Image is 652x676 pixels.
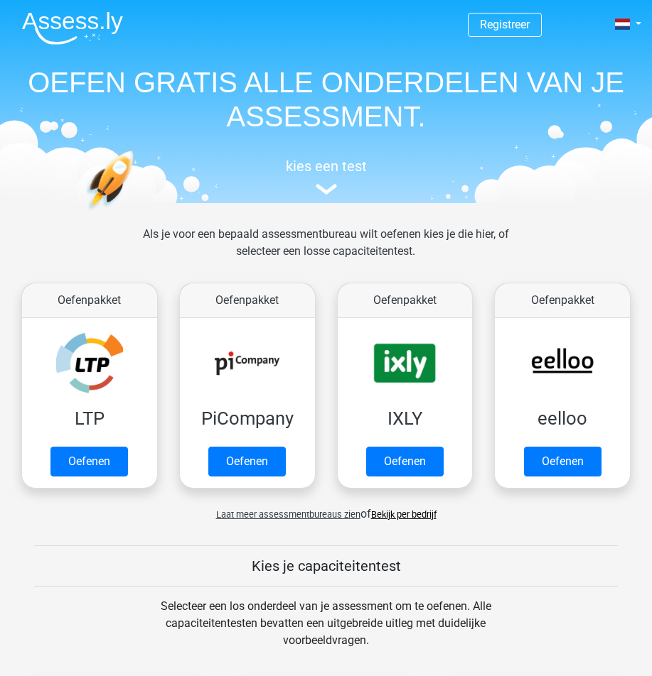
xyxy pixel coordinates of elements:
img: oefenen [86,151,187,274]
span: Laat meer assessmentbureaus zien [216,509,360,520]
a: Oefenen [50,447,128,476]
img: assessment [316,184,337,195]
a: Oefenen [524,447,602,476]
h5: Kies je capaciteitentest [34,557,618,574]
a: Oefenen [208,447,286,476]
a: Oefenen [366,447,444,476]
div: Selecteer een los onderdeel van je assessment om te oefenen. Alle capaciteitentesten bevatten een... [116,598,536,666]
a: Bekijk per bedrijf [371,509,437,520]
img: Assessly [22,11,123,45]
a: Registreer [480,18,530,31]
h1: OEFEN GRATIS ALLE ONDERDELEN VAN JE ASSESSMENT. [11,65,641,133]
div: Als je voor een bepaald assessmentbureau wilt oefenen kies je die hier, of selecteer een losse ca... [116,226,536,277]
a: kies een test [11,158,641,195]
h5: kies een test [11,158,641,175]
div: of [11,494,641,523]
